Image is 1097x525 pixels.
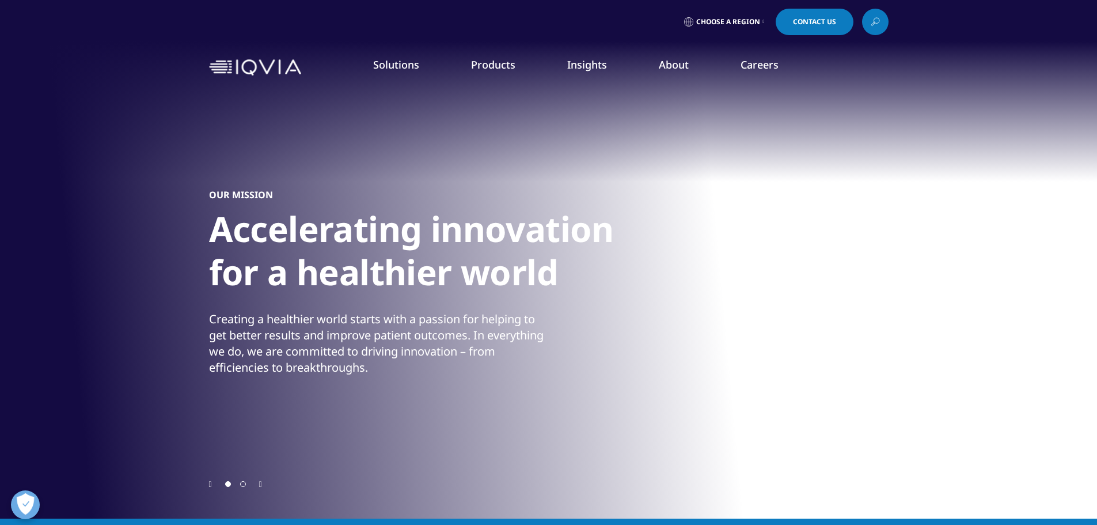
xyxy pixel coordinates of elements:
[209,207,641,301] h1: Accelerating innovation for a healthier world
[373,58,419,71] a: Solutions
[259,478,262,489] div: Next slide
[240,481,246,487] span: Go to slide 2
[209,86,889,478] div: 1 / 2
[741,58,779,71] a: Careers
[793,18,836,25] span: Contact Us
[209,478,212,489] div: Previous slide
[209,311,546,376] div: Creating a healthier world starts with a passion for helping to get better results and improve pa...
[471,58,515,71] a: Products
[696,17,760,27] span: Choose a Region
[225,481,231,487] span: Go to slide 1
[209,189,273,201] h5: OUR MISSION
[567,58,607,71] a: Insights
[776,9,853,35] a: Contact Us
[11,490,40,519] button: 개방형 기본 설정
[659,58,689,71] a: About
[306,40,889,95] nav: Primary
